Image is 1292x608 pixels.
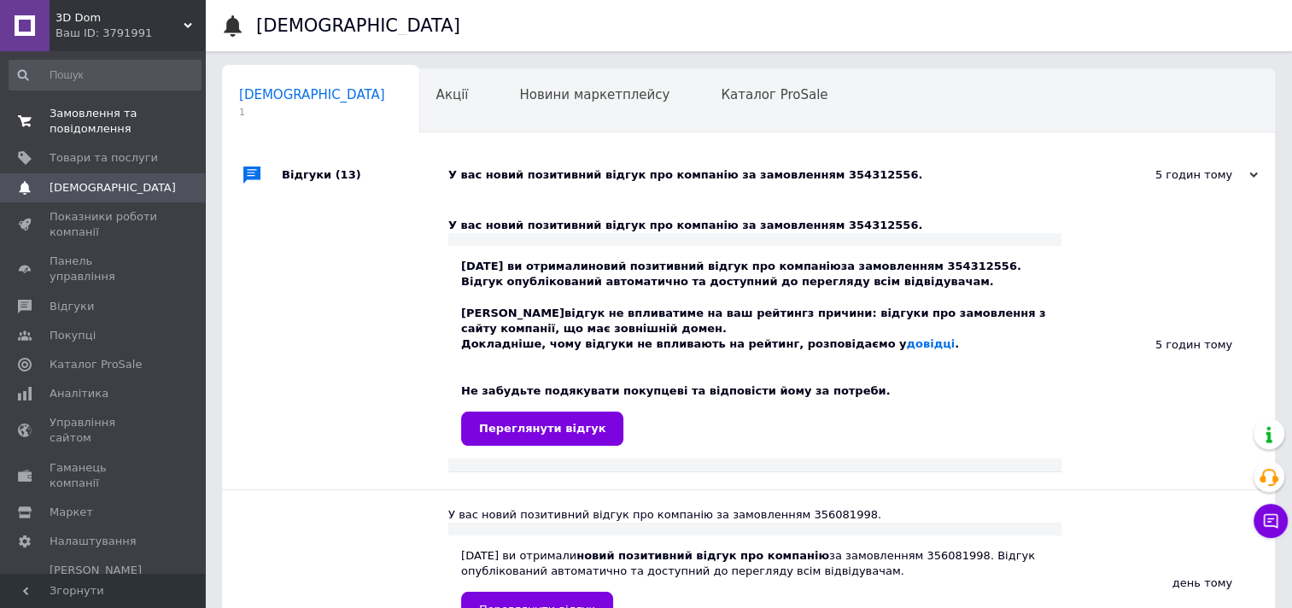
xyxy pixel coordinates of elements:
b: новий позитивний відгук про компанію [588,260,841,272]
span: Аналітика [50,386,108,401]
h1: [DEMOGRAPHIC_DATA] [256,15,460,36]
span: Каталог ProSale [721,87,827,102]
div: Докладніше, чому відгуки не впливають на рейтинг, розповідаємо у . [461,336,1049,352]
div: [DATE] ви отримали за замовленням 354312556. Відгук опублікований автоматично та доступний до пер... [461,259,1049,446]
span: Маркет [50,505,93,520]
div: У вас новий позитивний відгук про компанію за замовленням 354312556. [448,167,1087,183]
div: Ваш ID: 3791991 [56,26,205,41]
span: 3D Dom [56,10,184,26]
span: Переглянути відгук [479,422,605,435]
b: новий позитивний відгук про компанію [576,549,829,562]
span: Налаштування [50,534,137,549]
button: Чат з покупцем [1254,504,1288,538]
div: 5 годин тому [1087,167,1258,183]
span: Гаманець компанії [50,460,158,491]
span: Відгуки [50,299,94,314]
div: Відгуки [282,149,448,201]
div: У вас новий позитивний відгук про компанію за замовленням 354312556. [448,218,1061,233]
span: Покупці [50,328,96,343]
a: довідці [906,337,955,350]
span: Панель управління [50,254,158,284]
span: [DEMOGRAPHIC_DATA] [239,87,385,102]
span: Новини маркетплейсу [519,87,669,102]
span: Товари та послуги [50,150,158,166]
div: Не забудьте подякувати покупцеві та відповісти йому за потреби. [461,383,1049,399]
span: Замовлення та повідомлення [50,106,158,137]
a: Переглянути відгук [461,412,623,446]
span: 1 [239,106,385,119]
div: [PERSON_NAME] з причини: відгуки про замовлення з сайту компанії, що має зовнішній домен. [461,306,1049,336]
span: Каталог ProSale [50,357,142,372]
input: Пошук [9,60,202,91]
span: Управління сайтом [50,415,158,446]
b: відгук не впливатиме на ваш рейтинг [564,307,808,319]
span: [DEMOGRAPHIC_DATA] [50,180,176,196]
div: 5 годин тому [1061,201,1275,489]
span: Акції [436,87,469,102]
span: (13) [336,168,361,181]
div: У вас новий позитивний відгук про компанію за замовленням 356081998. [448,507,1061,523]
span: Показники роботи компанії [50,209,158,240]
